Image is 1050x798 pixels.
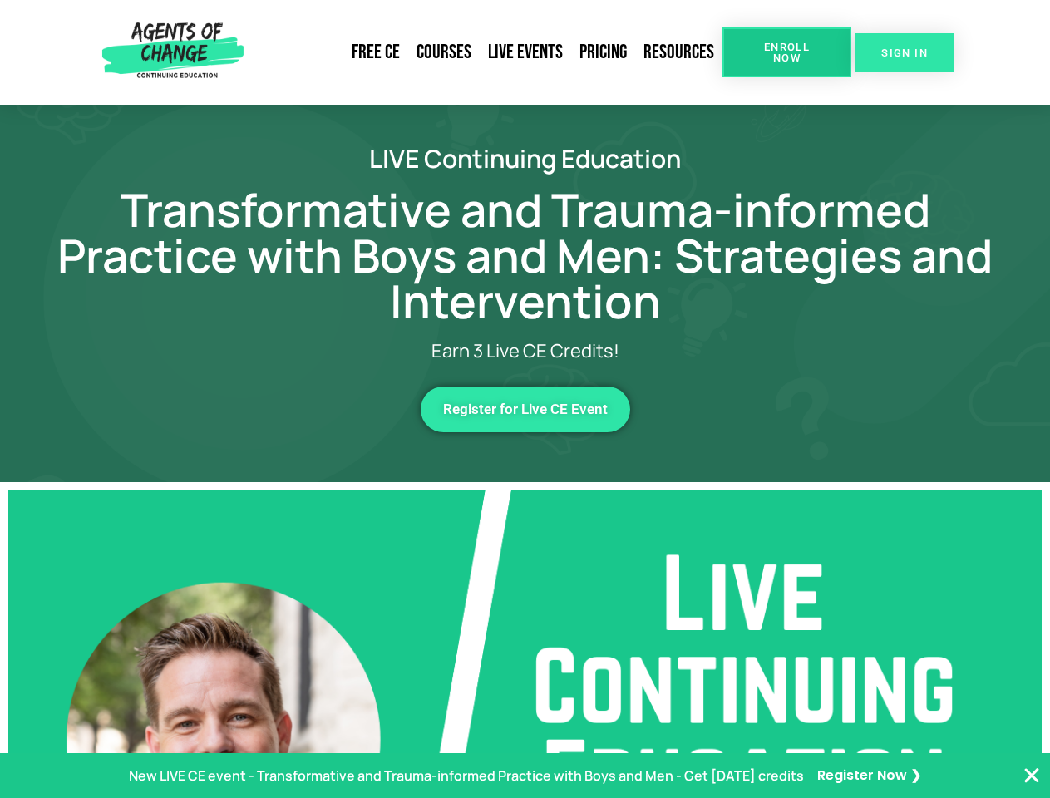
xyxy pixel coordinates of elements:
h1: Transformative and Trauma-informed Practice with Boys and Men: Strategies and Intervention [52,187,999,324]
span: Register for Live CE Event [443,402,608,416]
a: Register for Live CE Event [421,387,630,432]
a: Live Events [480,33,571,71]
a: Register Now ❯ [817,764,921,788]
a: SIGN IN [855,33,954,72]
h2: LIVE Continuing Education [52,146,999,170]
a: Free CE [343,33,408,71]
nav: Menu [250,33,722,71]
a: Resources [635,33,722,71]
p: Earn 3 Live CE Credits! [118,341,933,362]
span: Enroll Now [749,42,825,63]
p: New LIVE CE event - Transformative and Trauma-informed Practice with Boys and Men - Get [DATE] cr... [129,764,804,788]
a: Courses [408,33,480,71]
a: Enroll Now [722,27,851,77]
a: Pricing [571,33,635,71]
button: Close Banner [1022,766,1042,786]
span: SIGN IN [881,47,928,58]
